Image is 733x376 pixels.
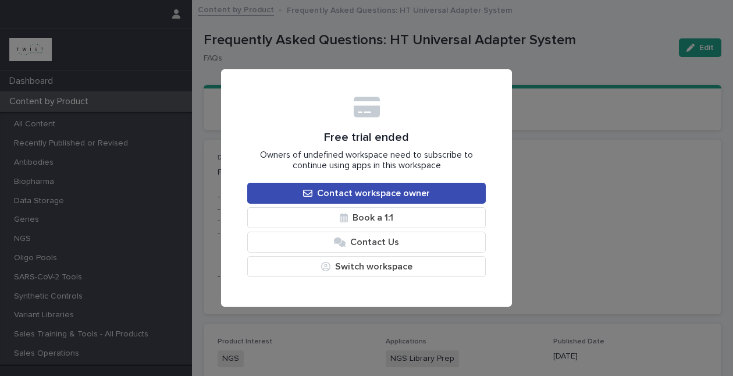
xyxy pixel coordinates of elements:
span: Book a 1:1 [353,213,393,222]
span: Contact workspace owner [317,189,430,198]
a: Book a 1:1 [247,207,486,228]
span: Owners of undefined workspace need to subscribe to continue using apps in this workspace [247,150,486,171]
button: Switch workspace [247,256,486,277]
span: Contact Us [350,237,399,247]
span: Free trial ended [324,130,409,144]
button: Contact Us [247,232,486,253]
a: Contact workspace owner [247,183,486,204]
